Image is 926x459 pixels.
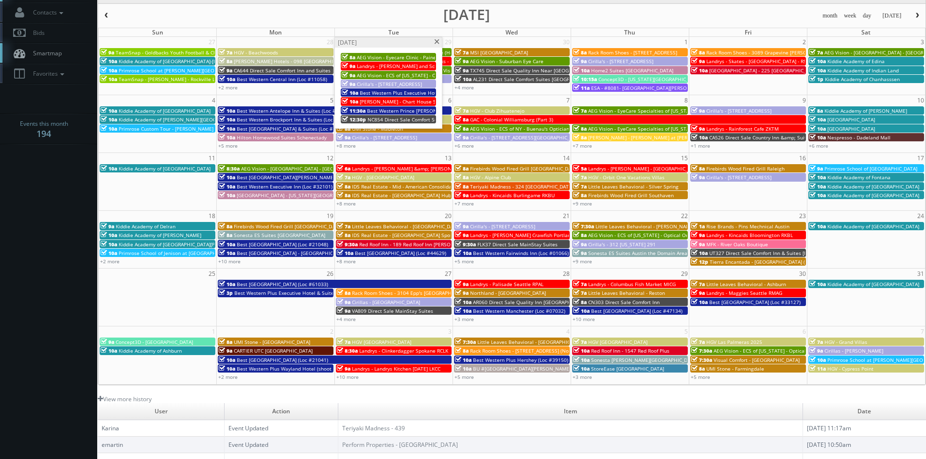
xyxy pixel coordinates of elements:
span: Kiddie Academy of [PERSON_NAME] [119,232,201,238]
a: +3 more [454,316,474,323]
span: Little Leaves Behavioral - Silver Spring [588,183,679,190]
span: Cirilla's - [STREET_ADDRESS] [706,107,771,114]
span: 7a [809,49,823,56]
span: 9a [809,347,823,354]
a: +4 more [336,316,356,323]
span: 10a [691,67,708,74]
span: HGV - Orbit One Vacations Villas [588,174,664,181]
span: 9a [691,58,705,65]
span: 8a [337,125,350,132]
span: 7:30a [455,339,476,345]
span: AEG Vision - ECS of NY - Buenau's Opticians [470,125,572,132]
span: 8a [573,134,587,141]
span: 10a [337,250,353,256]
span: 7a [455,107,469,114]
span: 9a [455,134,469,141]
span: Kiddie Academy of [PERSON_NAME] [824,107,907,114]
a: +4 more [454,84,474,91]
span: 9a [101,223,114,230]
span: 10a [101,76,117,83]
span: 7a [573,281,587,288]
span: Kiddie Academy of Fontana [827,174,891,181]
span: Sonesta ES Suites Austin the Domain Area [588,250,687,256]
span: Best [GEOGRAPHIC_DATA] (Loc #33127) [709,299,801,306]
span: GAC - Colonial Williamsburg (Part 3) [470,116,553,123]
a: +8 more [336,200,356,207]
span: 10a [101,67,117,74]
span: Primrose School of Jenison at [GEOGRAPHIC_DATA] [119,250,236,256]
span: 10a [101,107,117,114]
span: Contacts [28,8,66,17]
span: IDS Real Estate - [GEOGRAPHIC_DATA] Hub [352,192,451,199]
button: week [840,10,860,22]
span: Firebirds Wood Fired Grill Southaven [588,192,674,199]
span: 10a [809,174,826,181]
span: 10a [101,241,117,248]
span: Landrys - [PERSON_NAME] - [GEOGRAPHIC_DATA] - WGPO [588,165,720,172]
span: 7:30a [691,347,712,354]
span: 9a [691,289,705,296]
span: Rise Brands - Pins Mechnical Austin [706,223,789,230]
span: UT327 Direct Sale Comfort Inn & Suites [PERSON_NAME] [709,250,841,256]
span: Best [GEOGRAPHIC_DATA] & Suites (Loc #03136) [237,125,349,132]
span: 9:30a [337,241,358,248]
span: 10a [219,357,235,363]
span: Kiddie Academy of [GEOGRAPHIC_DATA] [827,183,919,190]
span: 10a [101,58,117,65]
span: 8:30a [337,347,358,354]
span: 8a [573,125,587,132]
span: Cirillas - [PERSON_NAME] [824,347,883,354]
span: Best Western Central Inn (Loc #11058) [237,76,327,83]
span: Kiddie Academy of [GEOGRAPHIC_DATA] [827,192,919,199]
span: 9a [691,174,705,181]
a: +7 more [454,200,474,207]
span: HGV - Beachwoods [234,49,278,56]
span: 8a [337,232,350,238]
a: +7 more [573,142,592,149]
span: 9a [455,58,469,65]
span: 10a [573,307,590,314]
span: Primrose School at [PERSON_NAME][GEOGRAPHIC_DATA] [119,67,250,74]
span: Best [GEOGRAPHIC_DATA] (Loc #21041) [237,357,328,363]
a: +8 more [336,258,356,265]
a: +2 more [100,258,120,265]
span: Concept3D - [GEOGRAPHIC_DATA] [116,339,193,345]
span: Home2 Suites [GEOGRAPHIC_DATA] [591,67,673,74]
span: Red Roof Inn - 1547 Red Roof Plus [591,347,669,354]
span: 10a [809,192,826,199]
span: 10a [219,107,235,114]
span: IDS Real Estate - Mid - American Consolidation [352,183,461,190]
span: 7a [573,339,587,345]
span: Tierra Encantada - [GEOGRAPHIC_DATA] (2nd shoot) [710,258,830,265]
span: 8a [691,165,705,172]
span: CA526 Direct Sale Country Inn &amp; Suites by [PERSON_NAME], Modesto/Salida [709,134,898,141]
span: 10a [219,183,235,190]
span: Kiddie Academy of Edina [827,58,885,65]
span: Landrys - [PERSON_NAME] and Schmicks - [GEOGRAPHIC_DATA] MSAC [357,63,517,69]
span: HGV - Grand Villas [824,339,867,345]
span: AEG Vision - Suburban Eye Care [470,58,543,65]
span: 7a [691,281,705,288]
span: AEG Vision - Eyecare Clinic - Painesville (Headshot Only) [357,54,488,61]
span: 7a [337,339,350,345]
span: NC854 Direct Sale Comfort Suites [GEOGRAPHIC_DATA]-[GEOGRAPHIC_DATA] [367,116,544,123]
span: 10a [573,347,590,354]
span: Cirilla's - [STREET_ADDRESS] [588,58,653,65]
span: 7a [573,174,587,181]
span: Cirilla's - [STREET_ADDRESS] [352,134,417,141]
span: AEG Vision - ECS of [US_STATE] - Crown Vision Center - [PERSON_NAME] [357,72,522,79]
span: 10a [342,89,358,96]
span: Favorites [28,69,67,78]
span: Firebirds Wood Fired Grill Raleigh [706,165,785,172]
a: +10 more [218,258,241,265]
span: 10a [809,223,826,230]
span: 9a [342,63,355,69]
span: 10a [809,125,826,132]
span: Kiddie Academy of Delran [116,223,175,230]
span: 10a [455,357,472,363]
span: Red Roof Inn - 189 Red Roof Inn [PERSON_NAME] [359,241,472,248]
span: 5a [573,165,587,172]
a: +6 more [809,142,828,149]
span: Best Western Manchester (Loc #07032) [473,307,565,314]
span: 10a [101,347,117,354]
